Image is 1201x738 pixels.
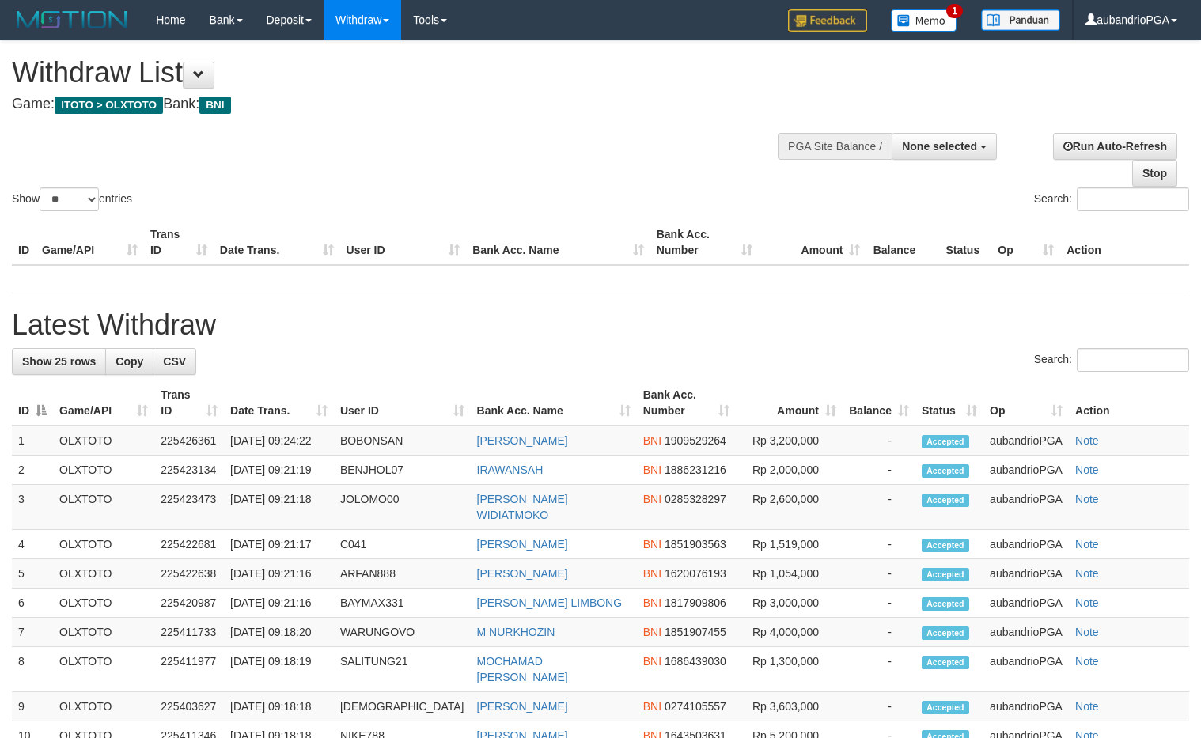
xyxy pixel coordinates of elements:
[665,464,726,476] span: Copy 1886231216 to clipboard
[650,220,759,265] th: Bank Acc. Number
[643,538,661,551] span: BNI
[983,530,1069,559] td: aubandrioPGA
[154,530,224,559] td: 225422681
[665,626,726,638] span: Copy 1851907455 to clipboard
[53,426,154,456] td: OLXTOTO
[843,380,915,426] th: Balance: activate to sort column ascending
[214,220,340,265] th: Date Trans.
[224,589,334,618] td: [DATE] 09:21:16
[665,493,726,505] span: Copy 0285328297 to clipboard
[334,426,471,456] td: BOBONSAN
[12,485,53,530] td: 3
[334,589,471,618] td: BAYMAX331
[53,530,154,559] td: OLXTOTO
[1075,700,1099,713] a: Note
[915,380,983,426] th: Status: activate to sort column ascending
[736,426,843,456] td: Rp 3,200,000
[334,456,471,485] td: BENJHOL07
[471,380,637,426] th: Bank Acc. Name: activate to sort column ascending
[154,589,224,618] td: 225420987
[477,434,568,447] a: [PERSON_NAME]
[477,700,568,713] a: [PERSON_NAME]
[981,9,1060,31] img: panduan.png
[154,380,224,426] th: Trans ID: activate to sort column ascending
[153,348,196,375] a: CSV
[477,567,568,580] a: [PERSON_NAME]
[12,456,53,485] td: 2
[224,618,334,647] td: [DATE] 09:18:20
[12,220,36,265] th: ID
[12,426,53,456] td: 1
[736,692,843,721] td: Rp 3,603,000
[12,530,53,559] td: 4
[1132,160,1177,187] a: Stop
[154,456,224,485] td: 225423134
[1075,626,1099,638] a: Note
[983,485,1069,530] td: aubandrioPGA
[922,626,969,640] span: Accepted
[477,538,568,551] a: [PERSON_NAME]
[466,220,650,265] th: Bank Acc. Name
[224,559,334,589] td: [DATE] 09:21:16
[843,456,915,485] td: -
[53,618,154,647] td: OLXTOTO
[736,618,843,647] td: Rp 4,000,000
[12,97,785,112] h4: Game: Bank:
[843,618,915,647] td: -
[12,380,53,426] th: ID: activate to sort column descending
[736,456,843,485] td: Rp 2,000,000
[12,8,132,32] img: MOTION_logo.png
[53,380,154,426] th: Game/API: activate to sort column ascending
[939,220,991,265] th: Status
[778,133,892,160] div: PGA Site Balance /
[12,589,53,618] td: 6
[643,626,661,638] span: BNI
[340,220,467,265] th: User ID
[922,539,969,552] span: Accepted
[983,647,1069,692] td: aubandrioPGA
[759,220,867,265] th: Amount
[224,530,334,559] td: [DATE] 09:21:17
[983,456,1069,485] td: aubandrioPGA
[55,97,163,114] span: ITOTO > OLXTOTO
[1075,434,1099,447] a: Note
[224,647,334,692] td: [DATE] 09:18:19
[843,589,915,618] td: -
[866,220,939,265] th: Balance
[843,559,915,589] td: -
[477,493,568,521] a: [PERSON_NAME] WIDIATMOKO
[736,485,843,530] td: Rp 2,600,000
[1075,567,1099,580] a: Note
[643,567,661,580] span: BNI
[983,692,1069,721] td: aubandrioPGA
[902,140,977,153] span: None selected
[1069,380,1189,426] th: Action
[154,647,224,692] td: 225411977
[1034,187,1189,211] label: Search:
[643,493,661,505] span: BNI
[736,647,843,692] td: Rp 1,300,000
[199,97,230,114] span: BNI
[643,596,661,609] span: BNI
[36,220,144,265] th: Game/API
[12,618,53,647] td: 7
[922,494,969,507] span: Accepted
[983,618,1069,647] td: aubandrioPGA
[643,464,661,476] span: BNI
[922,597,969,611] span: Accepted
[53,647,154,692] td: OLXTOTO
[843,647,915,692] td: -
[843,692,915,721] td: -
[53,559,154,589] td: OLXTOTO
[1075,464,1099,476] a: Note
[665,538,726,551] span: Copy 1851903563 to clipboard
[53,589,154,618] td: OLXTOTO
[154,426,224,456] td: 225426361
[334,530,471,559] td: C041
[1075,493,1099,505] a: Note
[637,380,736,426] th: Bank Acc. Number: activate to sort column ascending
[991,220,1060,265] th: Op
[224,692,334,721] td: [DATE] 09:18:18
[983,380,1069,426] th: Op: activate to sort column ascending
[224,456,334,485] td: [DATE] 09:21:19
